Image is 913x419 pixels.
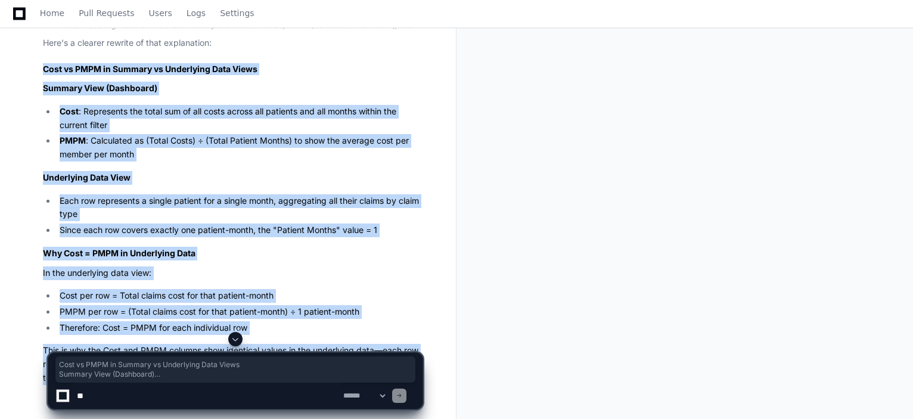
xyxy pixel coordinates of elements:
[149,10,172,17] span: Users
[60,106,79,116] strong: Cost
[56,224,423,237] li: Since each row covers exactly one patient-month, the "Patient Months" value = 1
[56,321,423,335] li: Therefore: Cost = PMPM for each individual row
[56,105,423,132] li: : Represents the total sum of all costs across all patients and all months within the current filter
[220,10,254,17] span: Settings
[43,63,423,75] h2: Cost vs PMPM in Summary vs Underlying Data Views
[56,194,423,222] li: Each row represents a single patient for a single month, aggregating all their claims by claim type
[56,305,423,319] li: PMPM per row = (Total claims cost for that patient-month) ÷ 1 patient-month
[59,360,412,379] span: Cost vs PMPM in Summary vs Underlying Data Views Summary View (Dashboard) Cost: Represents the to...
[43,83,157,93] strong: Summary View (Dashboard)
[60,135,86,145] strong: PMPM
[43,266,423,280] p: In the underlying data view:
[43,172,131,182] strong: Underlying Data View
[56,134,423,162] li: : Calculated as (Total Costs) ÷ (Total Patient Months) to show the average cost per member per month
[43,248,195,258] strong: Why Cost = PMPM in Underlying Data
[187,10,206,17] span: Logs
[79,10,134,17] span: Pull Requests
[56,289,423,303] li: Cost per row = Total claims cost for that patient-month
[40,10,64,17] span: Home
[43,36,423,50] p: Here's a clearer rewrite of that explanation:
